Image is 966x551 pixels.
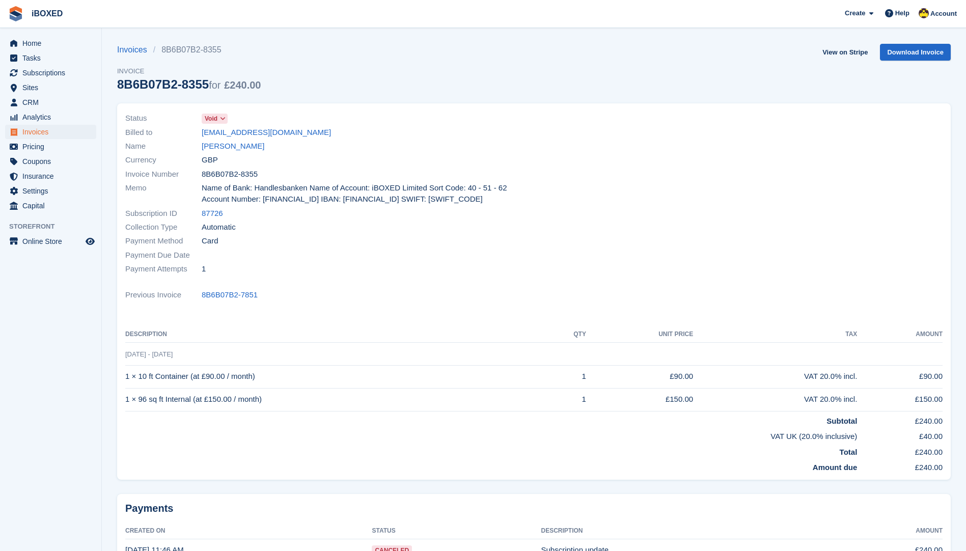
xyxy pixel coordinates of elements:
td: £240.00 [857,458,943,474]
td: £150.00 [857,388,943,411]
span: Status [125,113,202,124]
strong: Subtotal [826,417,857,425]
th: Description [125,326,547,343]
a: menu [5,95,96,109]
span: Previous Invoice [125,289,202,301]
td: 1 × 96 sq ft Internal (at £150.00 / month) [125,388,547,411]
strong: Total [840,448,858,456]
a: Void [202,113,228,124]
td: £150.00 [586,388,693,411]
span: Name of Bank: Handlesbanken Name of Account: iBOXED Limited Sort Code: 40 - 51 - 62 Account Numbe... [202,182,528,205]
span: Invoice [117,66,261,76]
span: Create [845,8,865,18]
a: menu [5,199,96,213]
a: menu [5,66,96,80]
span: Tasks [22,51,84,65]
td: £240.00 [857,411,943,427]
span: Help [895,8,909,18]
td: £240.00 [857,443,943,458]
td: 1 × 10 ft Container (at £90.00 / month) [125,365,547,388]
th: Amount [826,523,943,539]
th: Status [372,523,541,539]
td: VAT UK (20.0% inclusive) [125,427,857,443]
span: CRM [22,95,84,109]
span: Subscriptions [22,66,84,80]
td: 1 [547,365,586,388]
span: for [209,79,220,91]
td: £90.00 [586,365,693,388]
span: 8B6B07B2-8355 [202,169,258,180]
a: View on Stripe [818,44,872,61]
span: £240.00 [224,79,261,91]
span: Card [202,235,218,247]
div: 8B6B07B2-8355 [117,77,261,91]
a: menu [5,110,96,124]
span: Sites [22,80,84,95]
a: menu [5,36,96,50]
span: Account [930,9,957,19]
span: Capital [22,199,84,213]
a: Preview store [84,235,96,247]
span: Home [22,36,84,50]
th: Unit Price [586,326,693,343]
td: £40.00 [857,427,943,443]
h2: Payments [125,502,943,515]
th: Description [541,523,826,539]
span: Payment Attempts [125,263,202,275]
span: Payment Method [125,235,202,247]
a: menu [5,80,96,95]
span: Subscription ID [125,208,202,219]
a: menu [5,51,96,65]
a: [PERSON_NAME] [202,141,264,152]
th: Tax [693,326,857,343]
span: Currency [125,154,202,166]
span: Invoices [22,125,84,139]
span: Pricing [22,140,84,154]
span: Coupons [22,154,84,169]
span: Collection Type [125,222,202,233]
a: menu [5,234,96,249]
span: Insurance [22,169,84,183]
a: menu [5,125,96,139]
a: Download Invoice [880,44,951,61]
th: Created On [125,523,372,539]
a: [EMAIL_ADDRESS][DOMAIN_NAME] [202,127,331,139]
span: Payment Due Date [125,250,202,261]
a: 8B6B07B2-7851 [202,289,258,301]
span: Settings [22,184,84,198]
span: 1 [202,263,206,275]
nav: breadcrumbs [117,44,261,56]
th: QTY [547,326,586,343]
strong: Amount due [813,463,858,472]
td: £90.00 [857,365,943,388]
span: Memo [125,182,202,205]
img: Katie Brown [919,8,929,18]
span: Automatic [202,222,236,233]
td: 1 [547,388,586,411]
span: Name [125,141,202,152]
a: 87726 [202,208,223,219]
th: Amount [857,326,943,343]
a: Invoices [117,44,153,56]
a: iBOXED [27,5,67,22]
div: VAT 20.0% incl. [693,371,857,382]
a: menu [5,184,96,198]
span: Invoice Number [125,169,202,180]
span: Billed to [125,127,202,139]
span: Analytics [22,110,84,124]
span: GBP [202,154,218,166]
a: menu [5,140,96,154]
span: Void [205,114,217,123]
span: Storefront [9,222,101,232]
div: VAT 20.0% incl. [693,394,857,405]
span: Online Store [22,234,84,249]
img: stora-icon-8386f47178a22dfd0bd8f6a31ec36ba5ce8667c1dd55bd0f319d3a0aa187defe.svg [8,6,23,21]
span: [DATE] - [DATE] [125,350,173,358]
a: menu [5,154,96,169]
a: menu [5,169,96,183]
